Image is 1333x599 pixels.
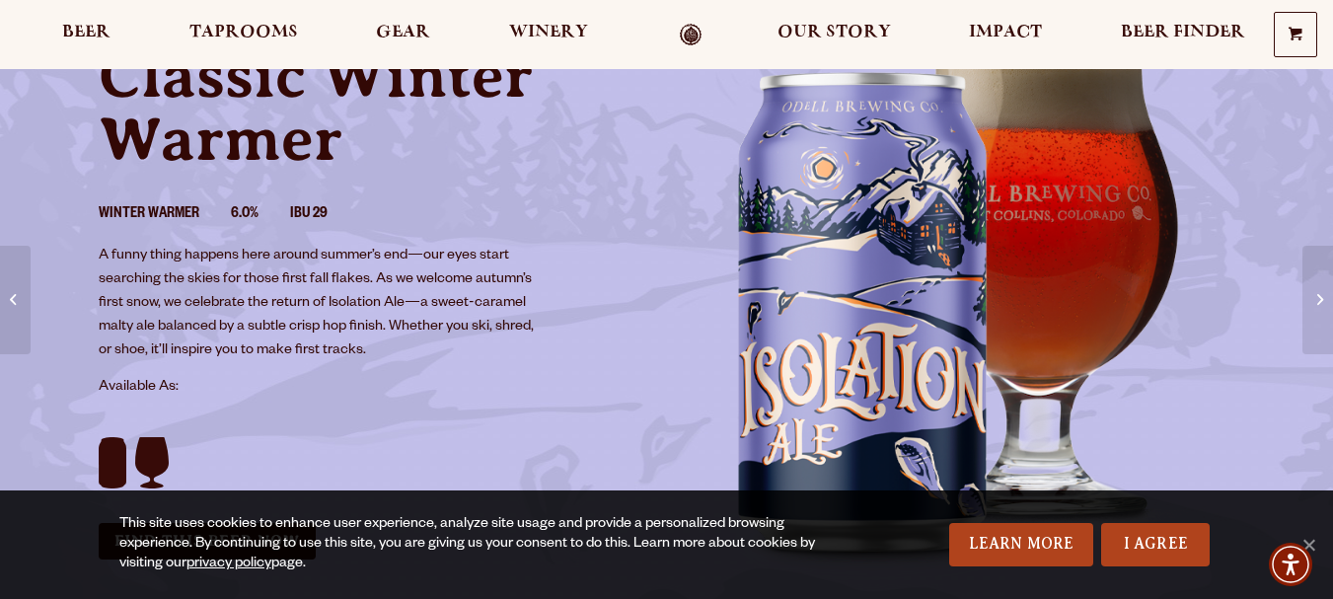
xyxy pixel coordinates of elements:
div: Accessibility Menu [1269,543,1312,586]
a: Taprooms [177,24,311,46]
span: Beer Finder [1121,25,1245,40]
span: Beer [62,25,111,40]
a: Winery [496,24,601,46]
span: Gear [376,25,430,40]
a: Our Story [765,24,904,46]
div: This site uses cookies to enhance user experience, analyze site usage and provide a personalized ... [119,515,860,574]
span: Winery [509,25,588,40]
a: Gear [363,24,443,46]
li: 6.0% [231,202,290,228]
a: Odell Home [654,24,728,46]
p: Classic Winter Warmer [99,44,643,171]
span: Our Story [778,25,891,40]
p: A funny thing happens here around summer’s end—our eyes start searching the skies for those first... [99,245,535,363]
p: Available As: [99,376,643,400]
a: Beer [49,24,123,46]
li: IBU 29 [290,202,359,228]
li: Winter Warmer [99,202,231,228]
a: privacy policy [186,557,271,572]
a: I Agree [1101,523,1210,566]
span: Impact [969,25,1042,40]
span: Taprooms [189,25,298,40]
a: Impact [956,24,1055,46]
a: Learn More [949,523,1094,566]
a: Beer Finder [1108,24,1258,46]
